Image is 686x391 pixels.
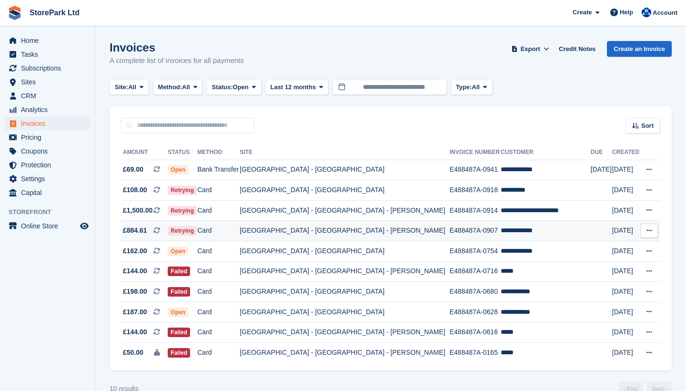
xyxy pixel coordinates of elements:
td: Bank Transfer [197,160,240,180]
td: Card [197,343,240,363]
a: menu [5,75,90,89]
span: Open [168,308,188,317]
span: Retrying [168,226,197,236]
span: Site: [115,82,128,92]
span: Status: [212,82,232,92]
td: [GEOGRAPHIC_DATA] - [GEOGRAPHIC_DATA] [240,282,450,302]
span: £187.00 [123,307,147,317]
td: E488487A-0914 [450,200,501,221]
span: Open [168,165,188,175]
a: menu [5,186,90,199]
td: Card [197,200,240,221]
span: £108.00 [123,185,147,195]
a: Credit Notes [555,41,599,57]
span: Type: [456,82,472,92]
span: Help [620,8,633,17]
span: All [472,82,480,92]
th: Status [168,145,197,160]
td: E488487A-0628 [450,302,501,322]
span: £198.00 [123,287,147,297]
td: E488487A-0716 [450,261,501,282]
span: Open [168,247,188,256]
a: menu [5,48,90,61]
td: [GEOGRAPHIC_DATA] - [GEOGRAPHIC_DATA] - [PERSON_NAME] [240,343,450,363]
td: E488487A-0616 [450,322,501,343]
a: menu [5,131,90,144]
span: Export [521,44,540,54]
a: menu [5,172,90,185]
span: CRM [21,89,78,103]
td: [DATE] [612,261,640,282]
td: [GEOGRAPHIC_DATA] - [GEOGRAPHIC_DATA] - [PERSON_NAME] [240,200,450,221]
span: Invoices [21,117,78,130]
td: [DATE] [612,241,640,262]
a: menu [5,158,90,172]
td: [GEOGRAPHIC_DATA] - [GEOGRAPHIC_DATA] [240,302,450,322]
td: E488487A-0165 [450,343,501,363]
td: [DATE] [591,160,612,180]
a: menu [5,144,90,158]
td: Card [197,261,240,282]
span: Failed [168,267,190,276]
td: [DATE] [612,343,640,363]
span: Home [21,34,78,47]
button: Export [509,41,551,57]
span: Subscriptions [21,62,78,75]
td: E488487A-0941 [450,160,501,180]
td: E488487A-0918 [450,180,501,201]
h1: Invoices [110,41,244,54]
td: Card [197,282,240,302]
span: Settings [21,172,78,185]
img: Donna [642,8,651,17]
td: E488487A-0754 [450,241,501,262]
span: Online Store [21,219,78,233]
a: menu [5,103,90,116]
span: £884.61 [123,226,147,236]
span: Create [573,8,592,17]
td: Card [197,180,240,201]
span: All [182,82,190,92]
span: Account [653,8,677,18]
span: Failed [168,287,190,297]
button: Type: All [451,80,493,95]
a: menu [5,117,90,130]
a: StorePark Ltd [26,5,83,21]
td: [GEOGRAPHIC_DATA] - [GEOGRAPHIC_DATA] [240,180,450,201]
span: Coupons [21,144,78,158]
td: [DATE] [612,282,640,302]
a: menu [5,89,90,103]
button: Last 12 months [265,80,329,95]
span: £50.00 [123,348,143,358]
a: Create an Invoice [607,41,672,57]
span: Sites [21,75,78,89]
a: menu [5,62,90,75]
span: Method: [158,82,182,92]
span: Last 12 months [271,82,316,92]
td: [GEOGRAPHIC_DATA] - [GEOGRAPHIC_DATA] [240,241,450,262]
td: [GEOGRAPHIC_DATA] - [GEOGRAPHIC_DATA] [240,160,450,180]
button: Site: All [110,80,149,95]
span: Failed [168,348,190,358]
span: Protection [21,158,78,172]
span: Storefront [9,207,95,217]
th: Method [197,145,240,160]
span: £1,500.00 [123,206,152,216]
td: Card [197,302,240,322]
td: [DATE] [612,221,640,241]
td: [GEOGRAPHIC_DATA] - [GEOGRAPHIC_DATA] - [PERSON_NAME] [240,322,450,343]
td: Card [197,241,240,262]
th: Invoice Number [450,145,501,160]
td: [DATE] [612,302,640,322]
button: Status: Open [206,80,261,95]
a: menu [5,219,90,233]
td: E488487A-0680 [450,282,501,302]
th: Site [240,145,450,160]
th: Due [591,145,612,160]
th: Amount [121,145,168,160]
td: E488487A-0907 [450,221,501,241]
td: [DATE] [612,322,640,343]
span: Tasks [21,48,78,61]
span: Capital [21,186,78,199]
a: Preview store [79,220,90,232]
span: £69.00 [123,165,143,175]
